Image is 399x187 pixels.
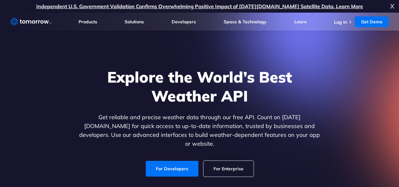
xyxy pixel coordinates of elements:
a: For Enterprise [203,161,254,177]
a: Developers [172,19,196,25]
p: Get reliable and precise weather data through our free API. Count on [DATE][DOMAIN_NAME] for quic... [78,113,321,148]
a: Log In [334,19,347,25]
a: Learn [294,19,307,25]
a: Home link [10,17,51,26]
a: Get Demo [355,16,389,27]
a: Independent U.S. Government Validation Confirms Overwhelming Positive Impact of [DATE][DOMAIN_NAM... [36,3,363,9]
a: For Developers [146,161,198,177]
a: Products [79,19,97,25]
a: Space & Technology [224,19,267,25]
a: Solutions [125,19,144,25]
h1: Explore the World’s Best Weather API [78,67,321,105]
